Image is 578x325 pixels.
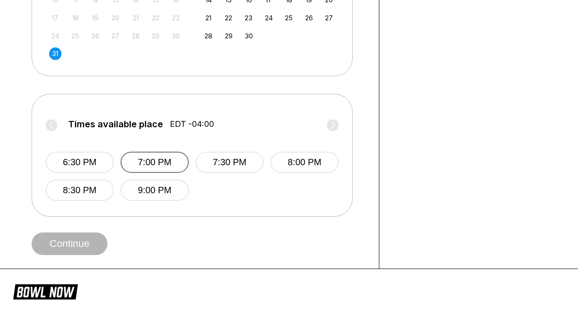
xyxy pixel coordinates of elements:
button: 8:30 PM [46,180,114,201]
div: Choose Thursday, September 25th, 2025 [283,12,295,24]
div: Not available Monday, August 25th, 2025 [69,30,81,42]
span: Times available place [68,119,163,129]
div: Choose Sunday, September 21st, 2025 [202,12,214,24]
div: Not available Saturday, August 23rd, 2025 [170,12,182,24]
div: Not available Saturday, August 30th, 2025 [170,30,182,42]
div: Not available Wednesday, August 20th, 2025 [109,12,121,24]
button: 9:00 PM [121,180,189,201]
div: Not available Tuesday, August 19th, 2025 [89,12,102,24]
button: 8:00 PM [270,152,339,173]
div: Not available Tuesday, August 26th, 2025 [89,30,102,42]
button: 7:30 PM [196,152,264,173]
div: Not available Sunday, August 24th, 2025 [49,30,61,42]
div: Choose Monday, September 22nd, 2025 [223,12,235,24]
div: Choose Sunday, August 31st, 2025 [49,47,61,60]
div: Not available Thursday, August 28th, 2025 [130,30,142,42]
div: Choose Friday, September 26th, 2025 [303,12,315,24]
div: Not available Sunday, August 17th, 2025 [49,12,61,24]
div: Choose Sunday, September 28th, 2025 [202,30,214,42]
div: Not available Friday, August 29th, 2025 [149,30,162,42]
button: 7:00 PM [121,152,189,173]
span: EDT -04:00 [170,119,214,129]
div: Not available Monday, August 18th, 2025 [69,12,81,24]
div: Not available Thursday, August 21st, 2025 [130,12,142,24]
div: Choose Monday, September 29th, 2025 [223,30,235,42]
button: 6:30 PM [46,152,114,173]
div: Choose Tuesday, September 30th, 2025 [242,30,255,42]
div: Not available Friday, August 22nd, 2025 [149,12,162,24]
div: Choose Wednesday, September 24th, 2025 [263,12,275,24]
div: Choose Saturday, September 27th, 2025 [323,12,335,24]
div: Choose Tuesday, September 23rd, 2025 [242,12,255,24]
div: Not available Wednesday, August 27th, 2025 [109,30,121,42]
